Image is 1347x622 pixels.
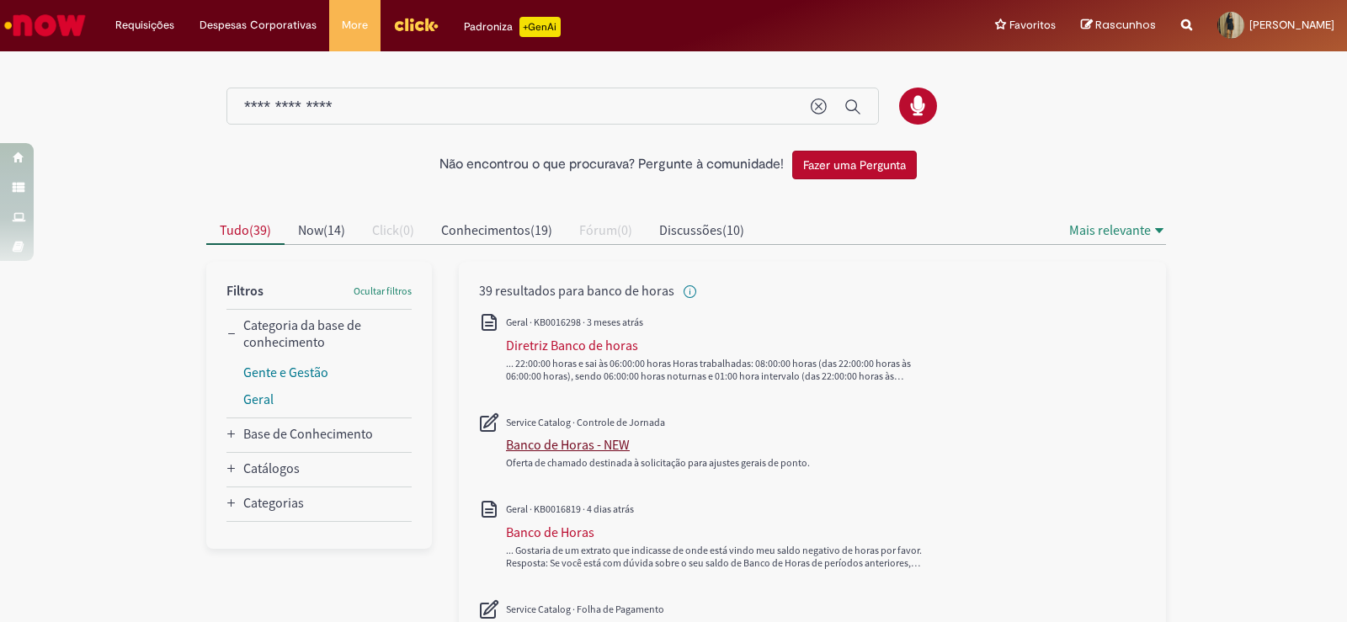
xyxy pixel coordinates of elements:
span: Requisições [115,17,174,34]
span: Favoritos [1009,17,1056,34]
a: Rascunhos [1081,18,1156,34]
img: ServiceNow [2,8,88,42]
p: +GenAi [519,17,561,37]
button: Fazer uma Pergunta [792,151,917,179]
img: click_logo_yellow_360x200.png [393,12,439,37]
span: Rascunhos [1095,17,1156,33]
span: Despesas Corporativas [200,17,317,34]
span: More [342,17,368,34]
div: Padroniza [464,17,561,37]
span: [PERSON_NAME] [1249,18,1334,32]
h2: Não encontrou o que procurava? Pergunte à comunidade! [439,157,784,173]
